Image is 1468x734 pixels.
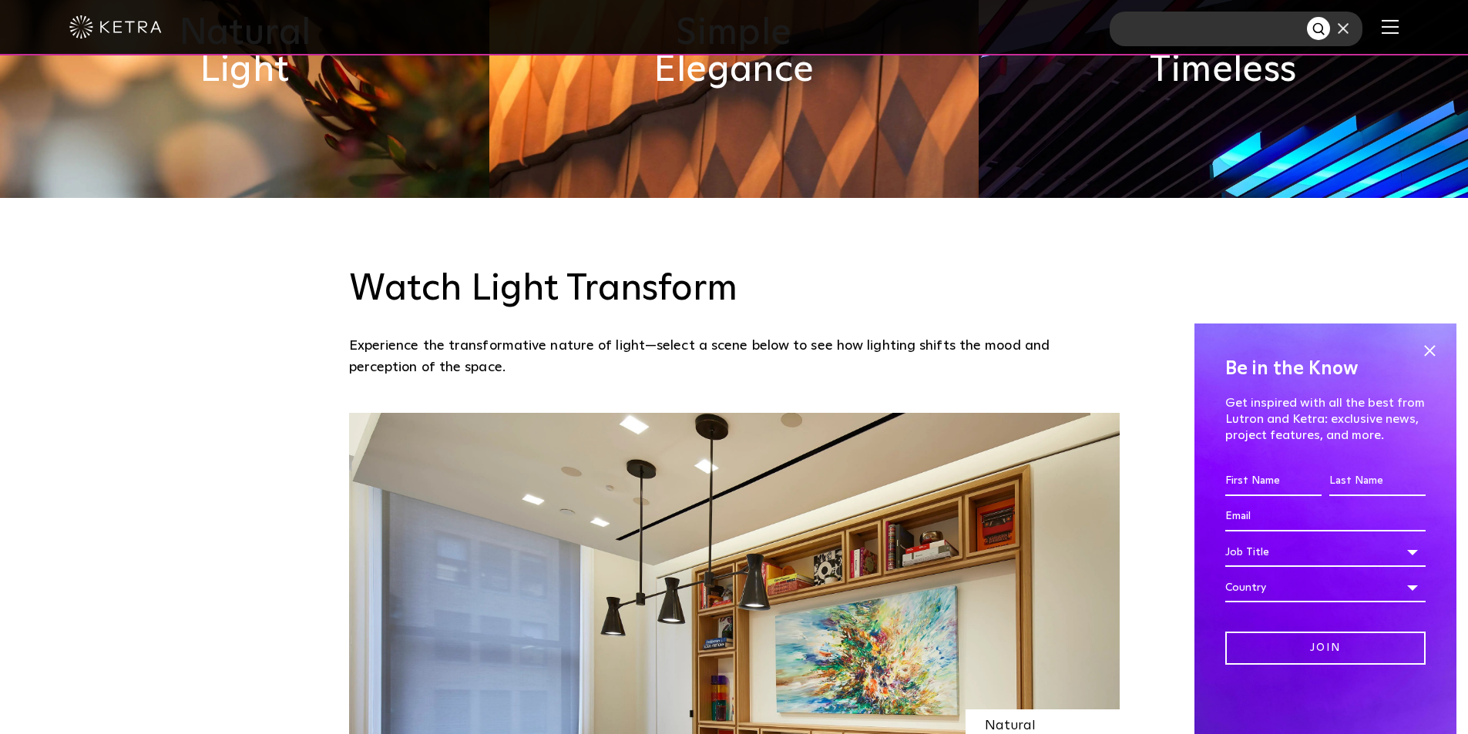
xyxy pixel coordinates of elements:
input: Email [1225,502,1426,531]
p: Experience the transformative nature of light—select a scene below to see how lighting shifts the... [349,335,1112,379]
span: Natural [985,719,1036,732]
img: Hamburger%20Nav.svg [1382,19,1399,34]
h3: Watch Light Transform [349,267,1120,312]
input: Last Name [1329,467,1426,496]
input: Join [1225,632,1426,665]
p: Get inspired with all the best from Lutron and Ketra: exclusive news, project features, and more. [1225,395,1426,443]
img: close search form [1338,23,1349,34]
button: Search [1307,17,1330,40]
input: First Name [1225,467,1322,496]
img: search button [1312,22,1328,38]
h4: Be in the Know [1225,354,1426,384]
div: Country [1225,573,1426,602]
div: Job Title [1225,538,1426,567]
img: ketra-logo-2019-white [69,15,162,39]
